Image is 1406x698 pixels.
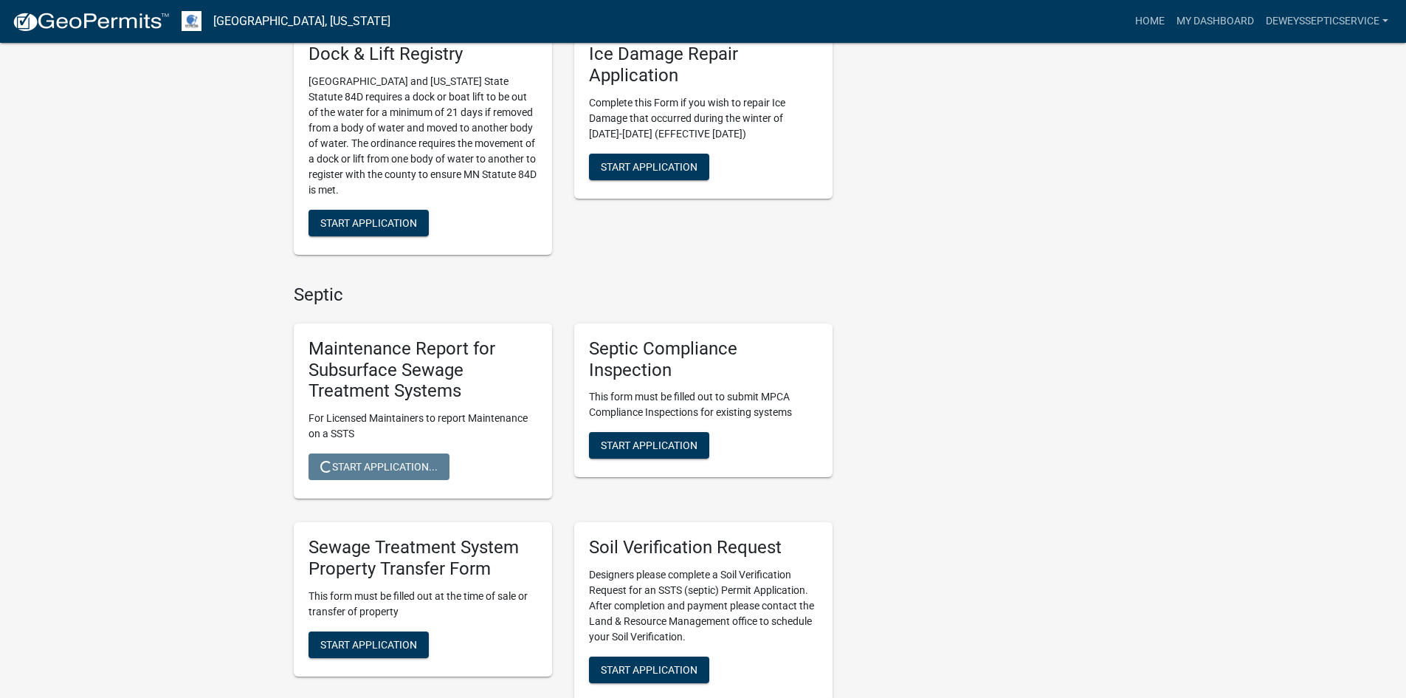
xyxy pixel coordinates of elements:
[309,589,537,620] p: This form must be filled out at the time of sale or transfer of property
[601,664,697,676] span: Start Application
[213,9,390,34] a: [GEOGRAPHIC_DATA], [US_STATE]
[309,74,537,198] p: [GEOGRAPHIC_DATA] and [US_STATE] State Statute 84D requires a dock or boat lift to be out of the ...
[320,638,417,650] span: Start Application
[294,284,833,306] h4: Septic
[589,537,818,558] h5: Soil Verification Request
[589,95,818,142] p: Complete this Form if you wish to repair Ice Damage that occurred during the winter of [DATE]-[DA...
[589,432,709,459] button: Start Application
[309,210,429,236] button: Start Application
[589,389,818,420] p: This form must be filled out to submit MPCA Compliance Inspections for existing systems
[589,154,709,180] button: Start Application
[589,338,818,381] h5: Septic Compliance Inspection
[320,217,417,229] span: Start Application
[601,160,697,172] span: Start Application
[601,439,697,451] span: Start Application
[1260,7,1394,35] a: DeweysSepticService
[1129,7,1171,35] a: Home
[320,461,438,473] span: Start Application...
[589,44,818,86] h5: Ice Damage Repair Application
[309,44,537,65] h5: Dock & Lift Registry
[182,11,201,31] img: Otter Tail County, Minnesota
[589,567,818,645] p: Designers please complete a Soil Verification Request for an SSTS (septic) Permit Application. Af...
[589,657,709,683] button: Start Application
[309,411,537,442] p: For Licensed Maintainers to report Maintenance on a SSTS
[309,454,449,480] button: Start Application...
[309,537,537,580] h5: Sewage Treatment System Property Transfer Form
[309,338,537,402] h5: Maintenance Report for Subsurface Sewage Treatment Systems
[1171,7,1260,35] a: My Dashboard
[309,632,429,658] button: Start Application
